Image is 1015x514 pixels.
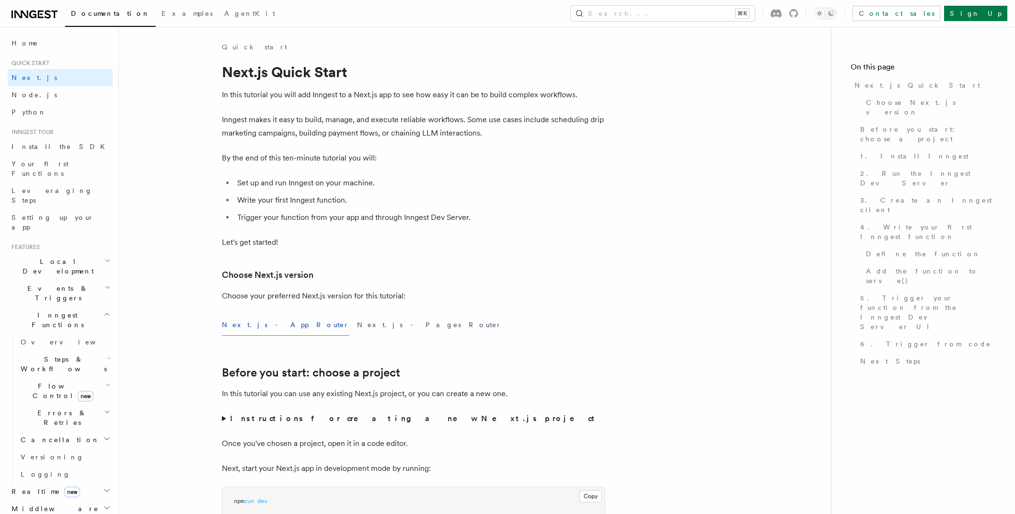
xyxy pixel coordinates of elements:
[12,74,57,81] span: Next.js
[17,408,104,427] span: Errors & Retries
[856,218,996,245] a: 4. Write your first Inngest function
[856,148,996,165] a: 1. Install Inngest
[222,366,400,379] a: Before you start: choose a project
[8,103,113,121] a: Python
[234,194,605,207] li: Write your first Inngest function.
[17,404,113,431] button: Errors & Retries
[21,453,84,461] span: Versioning
[222,63,605,80] h1: Next.js Quick Start
[222,412,605,425] summary: Instructions for creating a new Next.js project
[222,42,287,52] a: Quick start
[8,483,113,500] button: Realtimenew
[224,10,275,17] span: AgentKit
[860,293,996,331] span: 5. Trigger your function from the Inngest Dev Server UI
[222,437,605,450] p: Once you've chosen a project, open it in a code editor.
[8,257,104,276] span: Local Development
[17,351,113,377] button: Steps & Workflows
[12,187,92,204] span: Leveraging Steps
[357,314,502,336] button: Next.js - Pages Router
[17,333,113,351] a: Overview
[12,91,57,99] span: Node.js
[21,470,70,478] span: Logging
[860,356,920,366] span: Next Steps
[17,377,113,404] button: Flow Controlnew
[161,10,213,17] span: Examples
[862,245,996,263] a: Define the function
[234,498,244,504] span: npm
[8,280,113,307] button: Events & Triggers
[78,391,93,401] span: new
[8,243,40,251] span: Features
[17,431,113,448] button: Cancellation
[12,143,111,150] span: Install the SDK
[222,268,313,282] a: Choose Next.js version
[222,236,605,249] p: Let's get started!
[862,94,996,121] a: Choose Next.js version
[571,6,755,21] button: Search...⌘K
[12,108,46,116] span: Python
[17,435,100,445] span: Cancellation
[8,182,113,209] a: Leveraging Steps
[222,314,349,336] button: Next.js - App Router
[8,138,113,155] a: Install the SDK
[12,160,69,177] span: Your first Functions
[222,387,605,400] p: In this tutorial you can use any existing Next.js project, or you can create a new one.
[860,151,969,161] span: 1. Install Inngest
[944,6,1007,21] a: Sign Up
[65,3,156,27] a: Documentation
[8,209,113,236] a: Setting up your app
[222,88,605,102] p: In this tutorial you will add Inngest to a Next.js app to see how easy it can be to build complex...
[234,211,605,224] li: Trigger your function from your app and through Inngest Dev Server.
[851,61,996,77] h4: On this page
[8,34,113,52] a: Home
[71,10,150,17] span: Documentation
[8,253,113,280] button: Local Development
[860,169,996,188] span: 2. Run the Inngest Dev Server
[856,289,996,335] a: 5. Trigger your function from the Inngest Dev Server UI
[856,165,996,192] a: 2. Run the Inngest Dev Server
[8,307,113,333] button: Inngest Functions
[856,353,996,370] a: Next Steps
[8,69,113,86] a: Next.js
[853,6,940,21] a: Contact sales
[8,86,113,103] a: Node.js
[64,487,80,497] span: new
[222,289,605,303] p: Choose your preferred Next.js version for this tutorial:
[866,249,980,259] span: Define the function
[856,335,996,353] a: 6. Trigger from code
[851,77,996,94] a: Next.js Quick Start
[234,176,605,190] li: Set up and run Inngest on your machine.
[856,121,996,148] a: Before you start: choose a project
[8,487,80,496] span: Realtime
[860,222,996,241] span: 4. Write your first Inngest function
[156,3,219,26] a: Examples
[17,466,113,483] a: Logging
[17,381,105,400] span: Flow Control
[8,59,49,67] span: Quick start
[866,98,996,117] span: Choose Next.js version
[222,462,605,475] p: Next, start your Next.js app in development mode by running:
[8,284,104,303] span: Events & Triggers
[814,8,837,19] button: Toggle dark mode
[257,498,267,504] span: dev
[856,192,996,218] a: 3. Create an Inngest client
[17,448,113,466] a: Versioning
[866,266,996,286] span: Add the function to serve()
[17,354,107,374] span: Steps & Workflows
[8,333,113,483] div: Inngest Functions
[860,195,996,215] span: 3. Create an Inngest client
[12,214,94,231] span: Setting up your app
[854,80,980,90] span: Next.js Quick Start
[222,113,605,140] p: Inngest makes it easy to build, manage, and execute reliable workflows. Some use cases include sc...
[8,128,54,136] span: Inngest tour
[8,504,99,514] span: Middleware
[230,414,599,423] strong: Instructions for creating a new Next.js project
[222,151,605,165] p: By the end of this ten-minute tutorial you will:
[8,155,113,182] a: Your first Functions
[579,490,602,503] button: Copy
[21,338,119,346] span: Overview
[860,339,991,349] span: 6. Trigger from code
[219,3,281,26] a: AgentKit
[736,9,749,18] kbd: ⌘K
[8,310,104,330] span: Inngest Functions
